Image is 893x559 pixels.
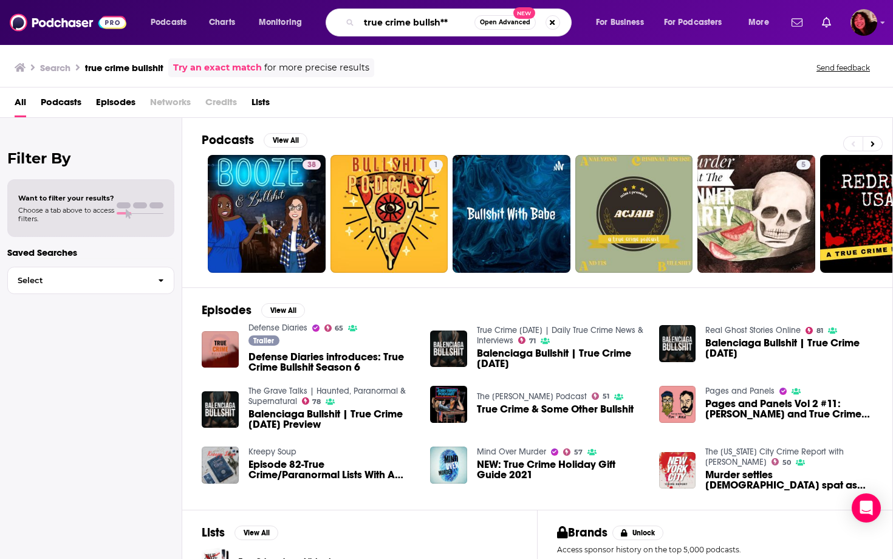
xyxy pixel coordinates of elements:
[740,13,784,32] button: open menu
[40,62,70,74] h3: Search
[430,386,467,423] a: True Crime & Some Other Bullshit
[303,160,321,170] a: 38
[480,19,530,26] span: Open Advanced
[705,470,873,490] a: Murder settles gay spat as houseguest mangles balls, dick of old friend TRUE CRIME in NEW YORK CITY
[557,525,607,540] h2: Brands
[41,92,81,117] a: Podcasts
[248,323,307,333] a: Defense Diaries
[697,155,815,273] a: 5
[202,525,278,540] a: ListsView All
[18,206,114,223] span: Choose a tab above to access filters.
[205,92,237,117] span: Credits
[312,399,321,405] span: 78
[434,159,438,171] span: 1
[202,303,251,318] h2: Episodes
[659,325,696,362] img: Balenciaga Bullshit | True Crime Sunday
[248,459,416,480] a: Episode 82-True Crime/Paranormal Lists With A Side Of Bullshit
[513,7,535,19] span: New
[705,399,873,419] span: Pages and Panels Vol 2 #11: [PERSON_NAME] and True Crime Bullshit
[574,450,583,455] span: 57
[477,447,546,457] a: Mind Over Murder
[259,14,302,31] span: Monitoring
[202,303,305,318] a: EpisodesView All
[659,452,696,489] a: Murder settles gay spat as houseguest mangles balls, dick of old friend TRUE CRIME in NEW YORK CITY
[208,155,326,273] a: 38
[817,12,836,33] a: Show notifications dropdown
[85,62,163,74] h3: true crime bullshit
[248,386,406,406] a: The Grave Talks | Haunted, Paranormal & Supernatural
[264,61,369,75] span: for more precise results
[592,393,609,400] a: 51
[430,447,467,484] img: NEW: True Crime Holiday Gift Guide 2021
[477,325,643,346] a: True Crime Today | Daily True Crime News & Interviews
[474,15,536,30] button: Open AdvancedNew
[7,267,174,294] button: Select
[7,247,174,258] p: Saved Searches
[202,331,239,368] img: Defense Diaries introduces: True Crime Bullshit Season 6
[324,324,344,332] a: 65
[173,61,262,75] a: Try an exact match
[10,11,126,34] img: Podchaser - Follow, Share and Rate Podcasts
[816,328,823,334] span: 81
[234,526,278,540] button: View All
[253,337,274,345] span: Trailer
[429,160,443,170] a: 1
[852,493,881,523] div: Open Intercom Messenger
[261,303,305,318] button: View All
[705,470,873,490] span: Murder settles [DEMOGRAPHIC_DATA] spat as houseguest mangles balls, dick of old friend TRUE CRIME...
[796,160,810,170] a: 5
[664,14,722,31] span: For Podcasters
[557,545,873,554] p: Access sponsor history on the top 5,000 podcasts.
[806,327,823,334] a: 81
[477,348,645,369] span: Balenciaga Bullshit | True Crime [DATE]
[813,63,874,73] button: Send feedback
[705,338,873,358] a: Balenciaga Bullshit | True Crime Sunday
[248,447,296,457] a: Kreepy Soup
[251,92,270,117] a: Lists
[430,331,467,368] img: Balenciaga Bullshit | True Crime Today
[477,459,645,480] a: NEW: True Crime Holiday Gift Guide 2021
[518,337,536,344] a: 71
[302,397,321,405] a: 78
[335,326,343,331] span: 65
[705,386,775,396] a: Pages and Panels
[596,14,644,31] span: For Business
[603,394,609,399] span: 51
[202,132,254,148] h2: Podcasts
[15,92,26,117] a: All
[659,386,696,423] a: Pages and Panels Vol 2 #11: Josh Hallmark and True Crime Bullshit
[8,276,148,284] span: Select
[248,409,416,430] a: Balenciaga Bullshit | True Crime Today Preview
[209,14,235,31] span: Charts
[96,92,135,117] a: Episodes
[477,391,587,402] a: The Josh Terry Podcast
[850,9,877,36] img: User Profile
[202,391,239,428] img: Balenciaga Bullshit | True Crime Today Preview
[850,9,877,36] button: Show profile menu
[477,348,645,369] a: Balenciaga Bullshit | True Crime Today
[202,132,307,148] a: PodcastsView All
[705,447,844,467] a: The New York City Crime Report with Pat Dixon
[656,13,740,32] button: open menu
[748,14,769,31] span: More
[787,12,807,33] a: Show notifications dropdown
[529,338,536,344] span: 71
[248,352,416,372] a: Defense Diaries introduces: True Crime Bullshit Season 6
[330,155,448,273] a: 1
[202,447,239,484] img: Episode 82-True Crime/Paranormal Lists With A Side Of Bullshit
[359,13,474,32] input: Search podcasts, credits, & more...
[782,460,791,465] span: 50
[850,9,877,36] span: Logged in as Kathryn-Musilek
[477,404,634,414] span: True Crime & Some Other Bullshit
